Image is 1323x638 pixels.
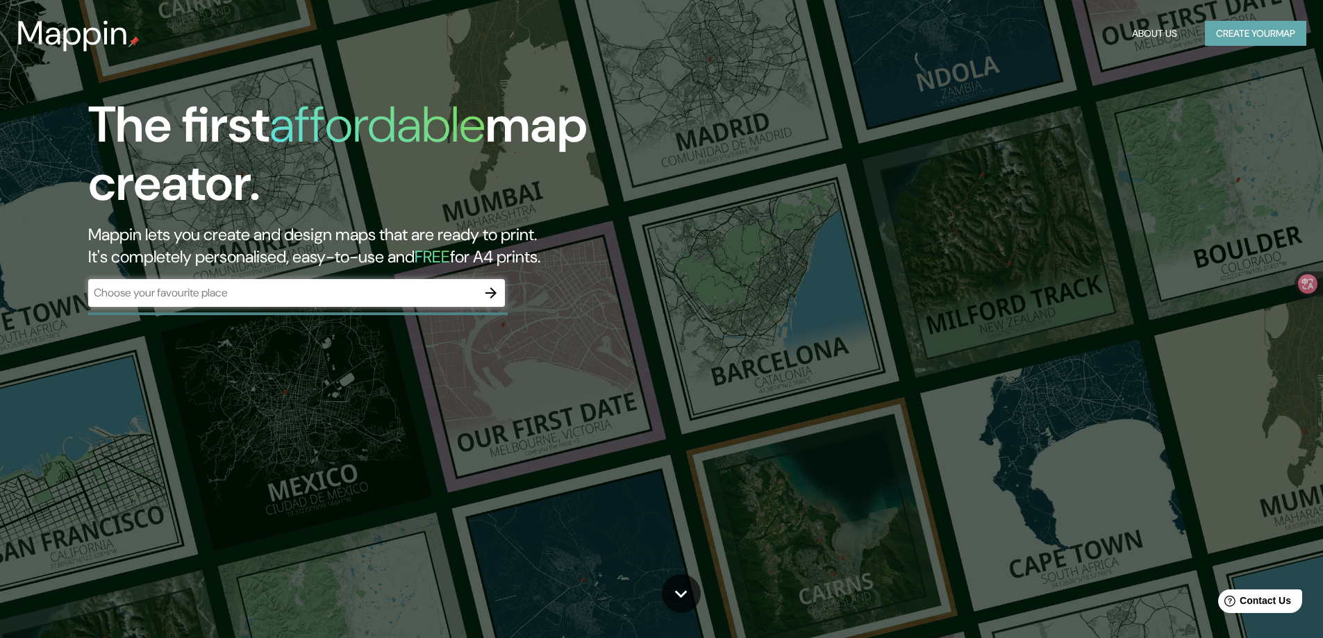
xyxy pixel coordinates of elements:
h1: affordable [269,92,485,157]
h5: FREE [415,246,450,267]
img: mappin-pin [128,36,140,47]
iframe: Help widget launcher [1199,584,1308,623]
h3: Mappin [17,14,128,53]
h1: The first map creator. [88,96,750,224]
input: Choose your favourite place [88,285,477,301]
h2: Mappin lets you create and design maps that are ready to print. It's completely personalised, eas... [88,224,750,268]
button: Create yourmap [1205,21,1306,47]
button: About Us [1126,21,1183,47]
